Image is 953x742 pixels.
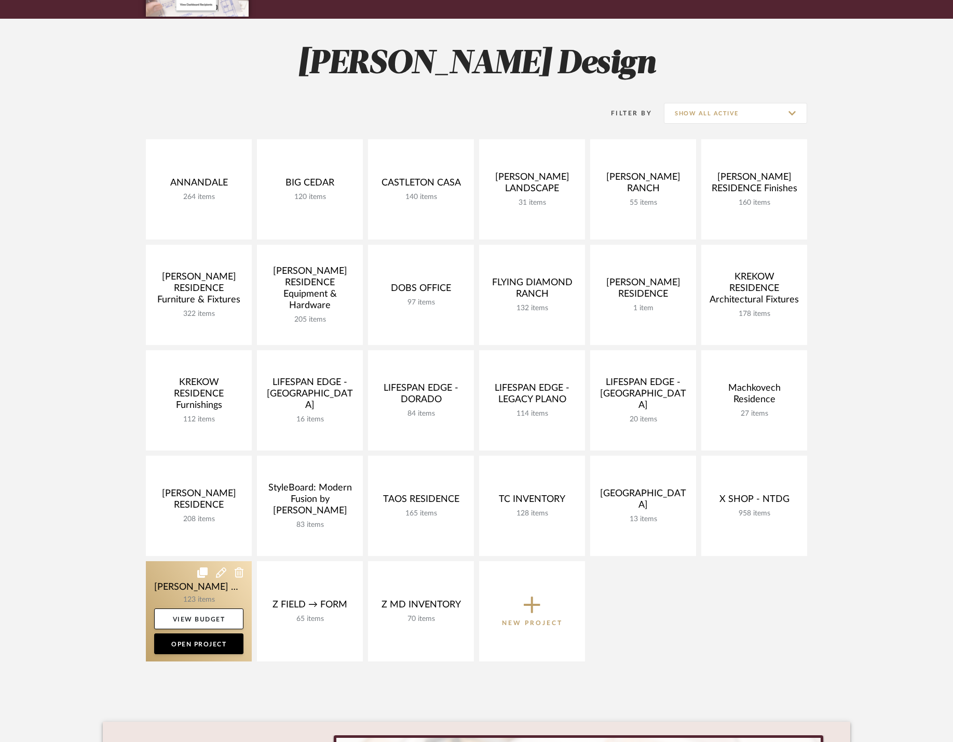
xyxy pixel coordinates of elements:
div: 120 items [265,193,355,202]
div: 132 items [487,304,577,313]
div: 178 items [710,310,799,319]
div: [GEOGRAPHIC_DATA] [598,488,688,515]
div: 112 items [154,415,243,424]
div: 55 items [598,198,688,207]
div: 160 items [710,198,799,207]
div: 958 items [710,509,799,518]
div: 264 items [154,193,243,202]
a: View Budget [154,608,243,629]
div: Machkovech Residence [710,382,799,409]
h2: [PERSON_NAME] Design [103,45,850,84]
div: KREKOW RESIDENCE Architectural Fixtures [710,271,799,310]
div: ANNANDALE [154,177,243,193]
div: TC INVENTORY [487,494,577,509]
div: 84 items [376,409,466,418]
div: 70 items [376,615,466,624]
div: KREKOW RESIDENCE Furnishings [154,377,243,415]
div: [PERSON_NAME] RESIDENCE Finishes [710,171,799,198]
div: [PERSON_NAME] RESIDENCE [154,488,243,515]
div: 16 items [265,415,355,424]
div: [PERSON_NAME] RESIDENCE [598,277,688,304]
div: StyleBoard: Modern Fusion by [PERSON_NAME] [265,482,355,521]
div: FLYING DIAMOND RANCH [487,277,577,304]
div: X SHOP - NTDG [710,494,799,509]
p: New Project [502,618,563,628]
div: [PERSON_NAME] RANCH [598,171,688,198]
div: 20 items [598,415,688,424]
button: New Project [479,561,585,661]
div: 205 items [265,315,355,324]
a: Open Project [154,633,243,654]
div: LIFESPAN EDGE - [GEOGRAPHIC_DATA] [598,377,688,415]
div: 65 items [265,615,355,624]
div: LIFESPAN EDGE - DORADO [376,382,466,409]
div: 165 items [376,509,466,518]
div: [PERSON_NAME] LANDSCAPE [487,171,577,198]
div: LIFESPAN EDGE - LEGACY PLANO [487,382,577,409]
div: 1 item [598,304,688,313]
div: CASTLETON CASA [376,177,466,193]
div: Filter By [597,108,652,118]
div: 208 items [154,515,243,524]
div: [PERSON_NAME] RESIDENCE Furniture & Fixtures [154,271,243,310]
div: 322 items [154,310,243,319]
div: 128 items [487,509,577,518]
div: 83 items [265,521,355,529]
div: 27 items [710,409,799,418]
div: 97 items [376,298,466,307]
div: 114 items [487,409,577,418]
div: LIFESPAN EDGE - [GEOGRAPHIC_DATA] [265,377,355,415]
div: Z MD INVENTORY [376,599,466,615]
div: DOBS OFFICE [376,283,466,298]
div: [PERSON_NAME] RESIDENCE Equipment & Hardware [265,266,355,315]
div: 13 items [598,515,688,524]
div: 31 items [487,198,577,207]
div: 140 items [376,193,466,202]
div: TAOS RESIDENCE [376,494,466,509]
div: BIG CEDAR [265,177,355,193]
div: Z FIELD → FORM [265,599,355,615]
